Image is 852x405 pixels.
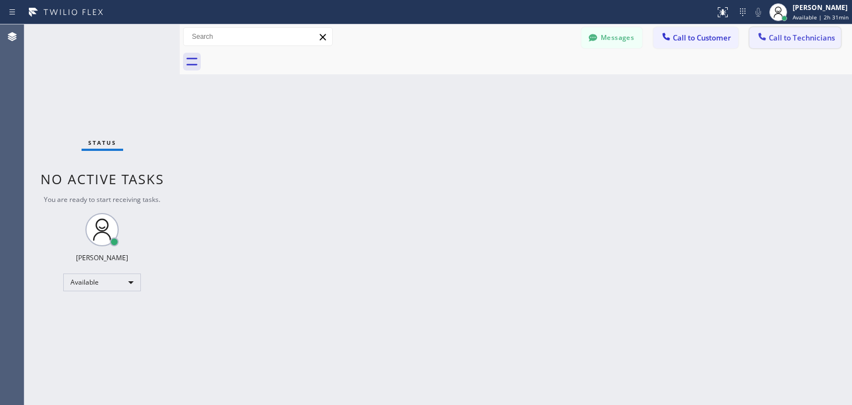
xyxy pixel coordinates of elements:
input: Search [184,28,332,45]
button: Mute [750,4,766,20]
span: Available | 2h 31min [793,13,849,21]
div: Available [63,274,141,291]
div: [PERSON_NAME] [793,3,849,12]
span: You are ready to start receiving tasks. [44,195,160,204]
button: Call to Customer [653,27,738,48]
span: Call to Technicians [769,33,835,43]
span: Call to Customer [673,33,731,43]
div: [PERSON_NAME] [76,253,128,262]
button: Call to Technicians [749,27,841,48]
button: Messages [581,27,642,48]
span: No active tasks [40,170,164,188]
span: Status [88,139,116,146]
